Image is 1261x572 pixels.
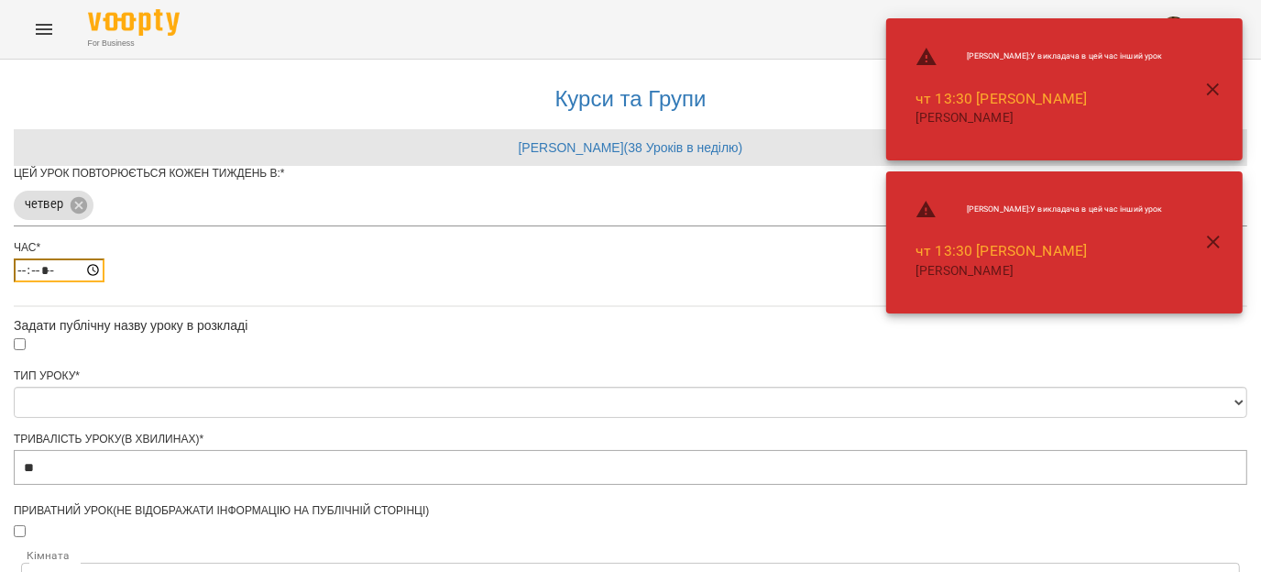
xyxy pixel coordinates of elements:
[916,262,1162,280] p: [PERSON_NAME]
[916,109,1162,127] p: [PERSON_NAME]
[14,166,1247,181] div: Цей урок повторюється кожен тиждень в:
[901,38,1177,75] li: [PERSON_NAME] : У викладача в цей час інший урок
[14,185,1247,226] div: четвер
[916,90,1087,107] a: чт 13:30 [PERSON_NAME]
[14,191,93,220] div: четвер
[88,9,180,36] img: Voopty Logo
[14,196,74,214] span: четвер
[88,38,180,49] span: For Business
[14,432,1247,447] div: Тривалість уроку(в хвилинах)
[14,368,1247,384] div: Тип Уроку
[14,503,1247,519] div: Приватний урок(не відображати інформацію на публічній сторінці)
[519,140,743,155] a: [PERSON_NAME] ( 38 Уроків в неділю )
[22,7,66,51] button: Menu
[14,316,1247,335] div: Задати публічну назву уроку в розкладі
[901,192,1177,228] li: [PERSON_NAME] : У викладача в цей час інший урок
[14,240,1247,256] div: Час
[916,242,1087,259] a: чт 13:30 [PERSON_NAME]
[23,87,1238,111] h3: Курси та Групи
